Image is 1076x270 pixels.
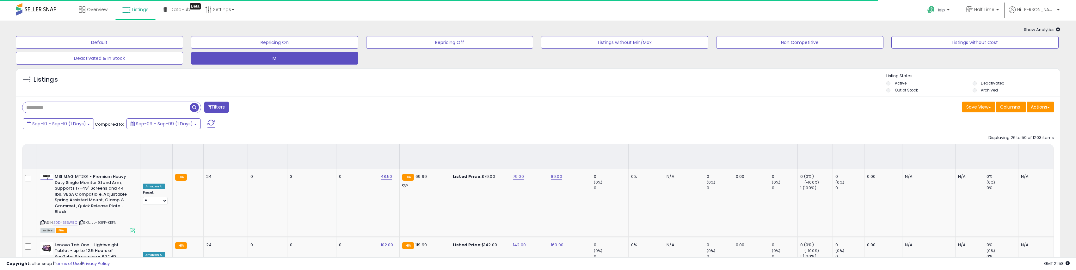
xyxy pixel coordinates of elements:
[800,185,833,191] div: 1 (100%)
[40,174,53,179] img: 21RgsYLF7RL._SL40_.jpg
[366,36,533,49] button: Repricing Off
[974,6,994,13] span: Half Time
[16,36,183,49] button: Default
[339,242,373,248] div: 0
[453,174,505,179] div: $79.00
[290,174,331,179] div: 3
[922,1,956,21] a: Help
[996,102,1026,112] button: Columns
[772,185,797,191] div: 0
[667,242,699,248] div: N/A
[381,242,393,248] a: 102.00
[290,242,331,248] div: 0
[53,220,77,225] a: B0D4B3BW8C
[736,174,764,179] div: 0.00
[40,228,55,233] span: All listings currently available for purchase on Amazon
[772,248,781,253] small: (0%)
[191,52,358,65] button: M
[835,174,864,179] div: 0
[1017,6,1055,13] span: Hi [PERSON_NAME]
[937,7,945,13] span: Help
[78,220,116,225] span: | SKU: JL-93FF-KEFN
[707,242,733,248] div: 0
[716,36,883,49] button: Non Competitive
[707,248,716,253] small: (0%)
[835,180,844,185] small: (0%)
[551,173,562,180] a: 89.00
[206,174,243,179] div: 24
[987,174,1018,179] div: 0%
[87,6,108,13] span: Overview
[800,174,833,179] div: 0 (0%)
[175,242,187,249] small: FBA
[594,180,603,185] small: (0%)
[1044,261,1070,267] span: 2025-09-10 21:58 GMT
[190,3,201,9] div: Tooltip anchor
[34,75,58,84] h5: Listings
[175,174,187,181] small: FBA
[736,242,764,248] div: 0.00
[804,180,819,185] small: (-100%)
[381,173,392,180] a: 48.50
[191,36,358,49] button: Repricing On
[594,242,628,248] div: 0
[958,174,979,179] div: N/A
[541,36,708,49] button: Listings without Min/Max
[987,242,1018,248] div: 0%
[772,180,781,185] small: (0%)
[56,228,67,233] span: FBA
[551,242,563,248] a: 169.00
[6,261,110,267] div: seller snap | |
[804,248,819,253] small: (-100%)
[981,80,1005,86] label: Deactivated
[891,36,1059,49] button: Listings without Cost
[594,174,628,179] div: 0
[6,261,29,267] strong: Copyright
[143,191,168,205] div: Preset:
[835,185,864,191] div: 0
[594,185,628,191] div: 0
[905,242,950,248] div: N/A
[981,87,998,93] label: Archived
[250,174,282,179] div: 0
[987,248,995,253] small: (0%)
[402,174,414,181] small: FBA
[16,52,183,65] button: Deactivated & In Stock
[402,242,414,249] small: FBA
[886,73,1060,79] p: Listing States:
[54,261,81,267] a: Terms of Use
[707,180,716,185] small: (0%)
[1021,242,1049,248] div: N/A
[513,242,526,248] a: 142.00
[250,242,282,248] div: 0
[453,173,482,179] b: Listed Price:
[55,174,132,217] b: MSI MAG MT201 - Premium Heavy Duty Single Monitor Stand Arm, Supports 17-49" Screens and 44 lbs, ...
[772,242,797,248] div: 0
[631,174,659,179] div: 0%
[1000,104,1020,110] span: Columns
[204,102,229,113] button: Filters
[1009,6,1060,21] a: Hi [PERSON_NAME]
[95,121,124,127] span: Compared to:
[772,174,797,179] div: 0
[1021,174,1049,179] div: N/A
[988,135,1054,141] div: Displaying 26 to 50 of 1203 items
[40,174,135,233] div: ASIN:
[962,102,995,112] button: Save View
[415,242,427,248] span: 119.99
[631,242,659,248] div: 0%
[82,261,110,267] a: Privacy Policy
[23,118,94,129] button: Sep-10 - Sep-10 (1 Days)
[1027,102,1054,112] button: Actions
[513,173,524,180] a: 79.00
[453,242,505,248] div: $142.00
[1024,27,1060,33] span: Show Analytics
[339,174,373,179] div: 0
[594,248,603,253] small: (0%)
[707,174,733,179] div: 0
[867,174,897,179] div: 0.00
[958,242,979,248] div: N/A
[415,173,427,179] span: 69.99
[206,242,243,248] div: 24
[170,6,190,13] span: DataHub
